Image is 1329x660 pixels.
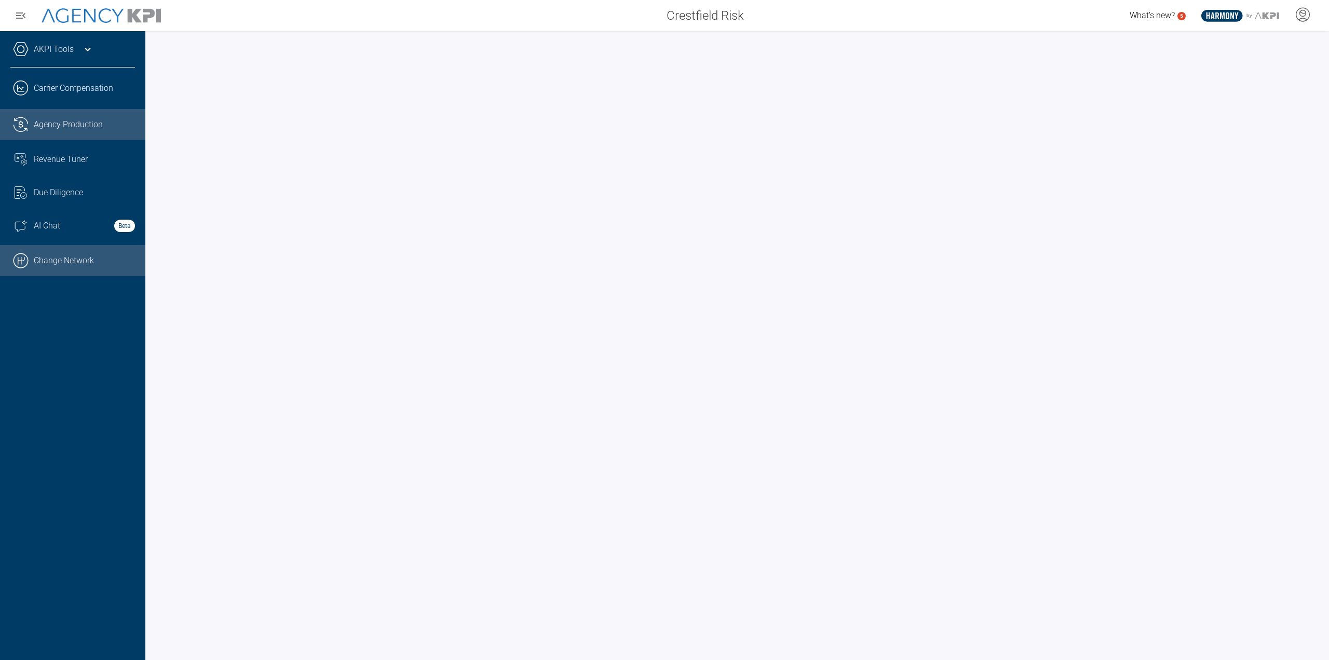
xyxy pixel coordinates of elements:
[34,118,103,131] span: Agency Production
[1180,13,1183,19] text: 5
[34,43,74,56] a: AKPI Tools
[1177,12,1186,20] a: 5
[114,220,135,232] strong: Beta
[34,153,88,166] span: Revenue Tuner
[34,186,83,199] span: Due Diligence
[42,8,161,23] img: AgencyKPI
[1130,10,1175,20] span: What's new?
[34,220,60,232] span: AI Chat
[667,6,744,25] span: Crestfield Risk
